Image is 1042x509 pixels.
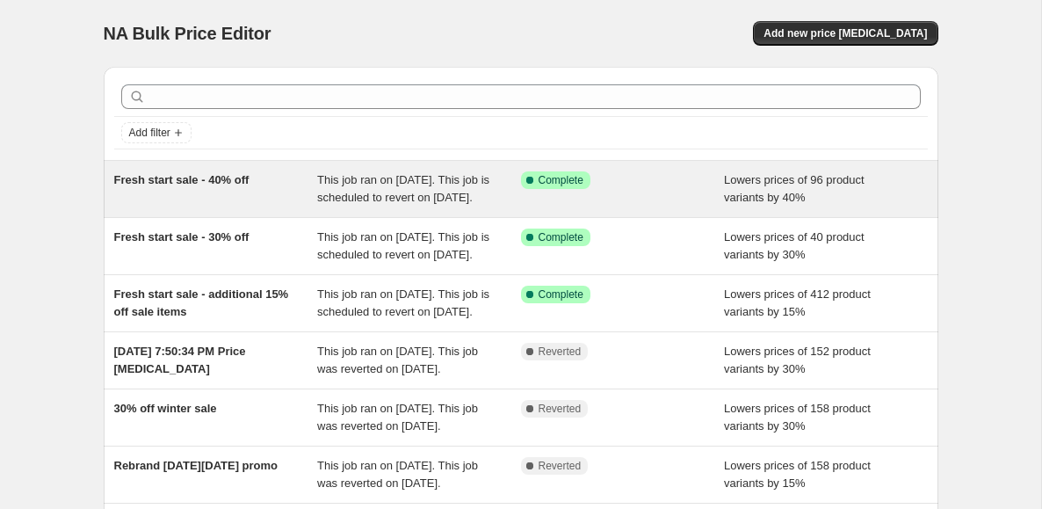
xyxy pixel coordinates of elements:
span: This job ran on [DATE]. This job is scheduled to revert on [DATE]. [317,230,489,261]
span: This job ran on [DATE]. This job was reverted on [DATE]. [317,345,478,375]
span: Reverted [539,402,582,416]
span: This job ran on [DATE]. This job is scheduled to revert on [DATE]. [317,287,489,318]
button: Add filter [121,122,192,143]
span: NA Bulk Price Editor [104,24,271,43]
span: Add filter [129,126,170,140]
span: Add new price [MEDICAL_DATA] [763,26,927,40]
span: Lowers prices of 96 product variants by 40% [724,173,865,204]
span: Complete [539,287,583,302]
span: 30% off winter sale [114,402,217,415]
span: Fresh start sale - 30% off [114,230,250,244]
span: Fresh start sale - additional 15% off sale items [114,287,289,318]
span: This job ran on [DATE]. This job was reverted on [DATE]. [317,402,478,433]
span: Lowers prices of 158 product variants by 15% [724,459,871,490]
button: Add new price [MEDICAL_DATA] [753,21,937,46]
span: Lowers prices of 152 product variants by 30% [724,345,871,375]
span: This job ran on [DATE]. This job was reverted on [DATE]. [317,459,478,490]
span: Lowers prices of 40 product variants by 30% [724,230,865,261]
span: Complete [539,230,583,244]
span: Fresh start sale - 40% off [114,173,250,186]
span: Complete [539,173,583,187]
span: Reverted [539,345,582,359]
span: This job ran on [DATE]. This job is scheduled to revert on [DATE]. [317,173,489,204]
span: Rebrand [DATE][DATE] promo [114,459,279,472]
span: Lowers prices of 158 product variants by 30% [724,402,871,433]
span: Reverted [539,459,582,473]
span: Lowers prices of 412 product variants by 15% [724,287,871,318]
span: [DATE] 7:50:34 PM Price [MEDICAL_DATA] [114,345,246,375]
